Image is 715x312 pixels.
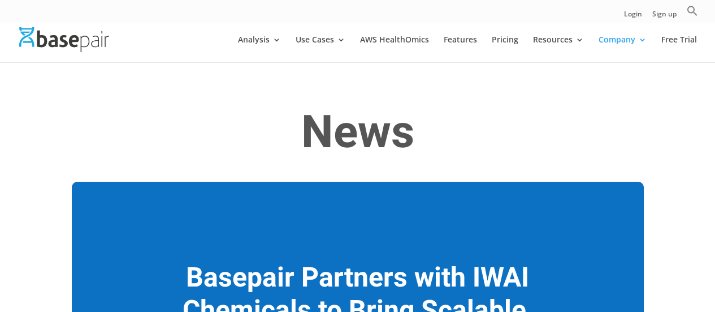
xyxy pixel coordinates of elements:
svg: Search [687,5,698,16]
img: Basepair [19,27,109,52]
a: Use Cases [296,36,345,62]
a: AWS HealthOmics [360,36,429,62]
a: Free Trial [661,36,697,62]
a: Search Icon Link [687,5,698,23]
a: Features [444,36,477,62]
a: Login [624,11,642,23]
a: Resources [533,36,584,62]
a: Sign up [652,11,677,23]
a: Analysis [238,36,281,62]
a: Company [599,36,647,62]
a: Pricing [492,36,518,62]
h1: News [72,106,644,166]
